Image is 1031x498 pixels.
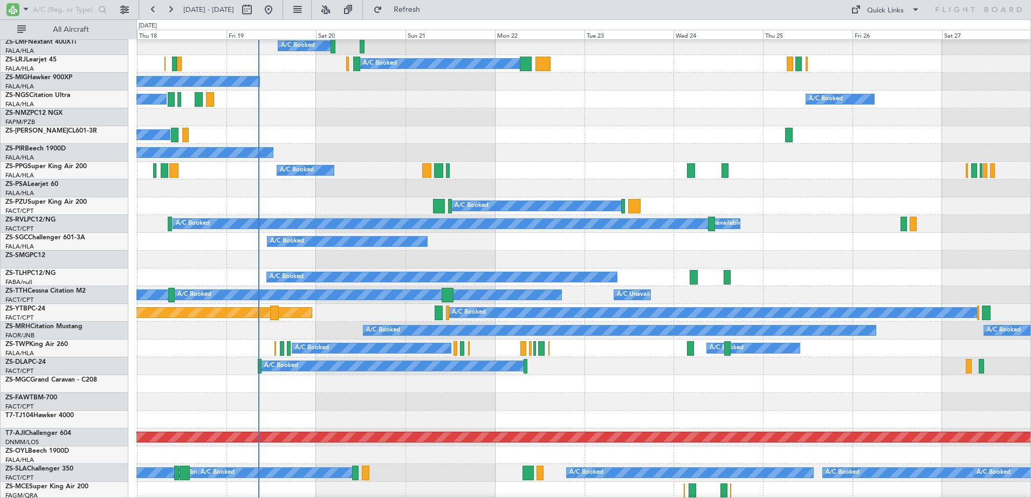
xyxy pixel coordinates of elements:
[5,296,33,304] a: FACT/CPT
[826,465,860,481] div: A/C Booked
[452,305,486,321] div: A/C Booked
[585,30,674,39] div: Tue 23
[5,412,74,419] a: T7-TJ104Hawker 4000
[270,233,304,250] div: A/C Booked
[5,270,27,276] span: ZS-TLH
[405,30,495,39] div: Sun 21
[5,483,88,490] a: ZS-MCESuper King Air 200
[5,412,33,419] span: T7-TJ104
[5,146,66,152] a: ZS-PIRBeech 1900D
[5,483,29,490] span: ZS-MCE
[366,322,400,338] div: A/C Booked
[281,38,315,54] div: A/C Booked
[495,30,585,39] div: Mon 22
[5,395,57,401] a: ZS-FAWTBM-700
[5,234,85,241] a: ZS-SGCChallenger 601-3A
[5,163,87,170] a: ZS-PPGSuper King Air 200
[5,199,28,205] span: ZS-PZU
[5,252,45,259] a: ZS-SMGPC12
[5,39,28,45] span: ZS-LMF
[5,243,34,251] a: FALA/HLA
[5,341,29,348] span: ZS-TWP
[33,2,95,18] input: A/C (Reg. or Type)
[5,39,76,45] a: ZS-LMFNextant 400XTi
[12,21,117,38] button: All Aircraft
[295,340,329,356] div: A/C Booked
[5,448,69,454] a: ZS-OYLBeech 1900D
[5,163,28,170] span: ZS-PPG
[5,367,33,375] a: FACT/CPT
[5,82,34,91] a: FALA/HLA
[270,269,304,285] div: A/C Booked
[5,110,63,116] a: ZS-NMZPC12 NGX
[5,154,34,162] a: FALA/HLA
[5,448,28,454] span: ZS-OYL
[673,30,763,39] div: Wed 24
[5,217,27,223] span: ZS-RVL
[5,288,28,294] span: ZS-TTH
[5,456,34,464] a: FALA/HLA
[5,74,72,81] a: ZS-MIGHawker 900XP
[5,323,30,330] span: ZS-MRH
[5,146,25,152] span: ZS-PIR
[5,181,58,188] a: ZS-PSALearjet 60
[5,65,34,73] a: FALA/HLA
[569,465,603,481] div: A/C Booked
[5,278,32,286] a: FABA/null
[5,430,71,437] a: T7-AJIChallenger 604
[5,288,86,294] a: ZS-TTHCessna Citation M2
[5,403,33,411] a: FACT/CPT
[5,189,34,197] a: FALA/HLA
[5,474,33,482] a: FACT/CPT
[5,57,57,63] a: ZS-LRJLearjet 45
[5,92,29,99] span: ZS-NGS
[5,314,33,322] a: FACT/CPT
[5,430,25,437] span: T7-AJI
[763,30,853,39] div: Thu 25
[846,1,925,18] button: Quick Links
[226,30,316,39] div: Fri 19
[5,466,27,472] span: ZS-SLA
[5,171,34,179] a: FALA/HLA
[28,26,114,33] span: All Aircraft
[5,306,45,312] a: ZS-YTBPC-24
[697,216,741,232] div: A/C Unavailable
[5,225,33,233] a: FACT/CPT
[139,22,157,31] div: [DATE]
[5,377,97,383] a: ZS-MGCGrand Caravan - C208
[5,47,34,55] a: FALA/HLA
[5,323,83,330] a: ZS-MRHCitation Mustang
[617,287,662,303] div: A/C Unavailable
[201,465,235,481] div: A/C Booked
[5,438,39,446] a: DNMM/LOS
[5,217,56,223] a: ZS-RVLPC12/NG
[710,340,744,356] div: A/C Booked
[5,207,33,215] a: FACT/CPT
[264,358,298,374] div: A/C Booked
[867,5,904,16] div: Quick Links
[455,198,489,214] div: A/C Booked
[987,322,1021,338] div: A/C Booked
[5,199,87,205] a: ZS-PZUSuper King Air 200
[5,349,34,357] a: FALA/HLA
[177,287,211,303] div: A/C Booked
[176,465,210,481] div: A/C Booked
[5,92,70,99] a: ZS-NGSCitation Ultra
[384,6,430,13] span: Refresh
[5,234,28,241] span: ZS-SGC
[5,359,46,365] a: ZS-DLAPC-24
[5,110,30,116] span: ZS-NMZ
[5,128,68,134] span: ZS-[PERSON_NAME]
[176,216,210,232] div: A/C Booked
[368,1,433,18] button: Refresh
[363,56,397,72] div: A/C Booked
[5,306,28,312] span: ZS-YTB
[5,395,30,401] span: ZS-FAW
[5,341,68,348] a: ZS-TWPKing Air 260
[5,74,28,81] span: ZS-MIG
[977,465,1011,481] div: A/C Booked
[5,466,73,472] a: ZS-SLAChallenger 350
[280,162,314,178] div: A/C Booked
[5,359,28,365] span: ZS-DLA
[183,5,234,15] span: [DATE] - [DATE]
